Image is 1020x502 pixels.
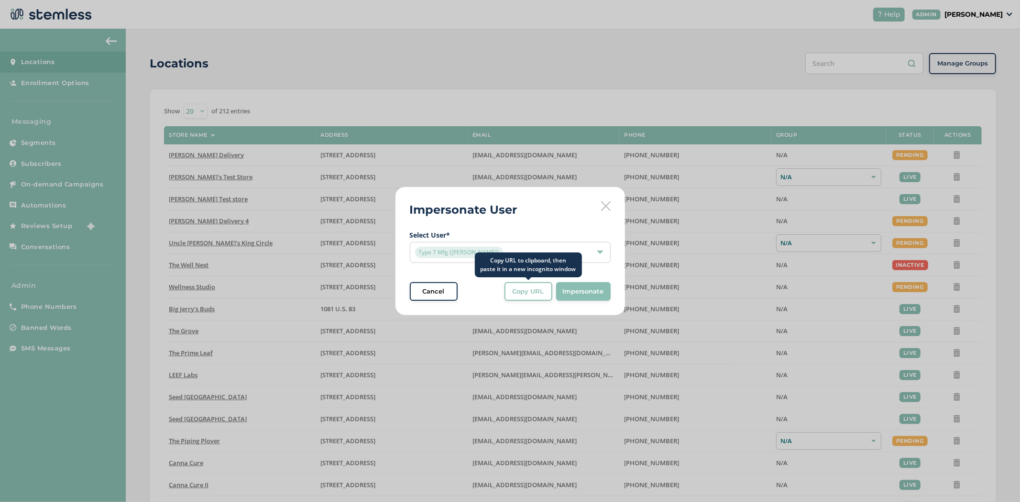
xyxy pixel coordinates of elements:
[423,287,445,296] span: Cancel
[972,456,1020,502] iframe: Chat Widget
[415,247,503,258] span: Type 7 Mfg ([PERSON_NAME])
[410,201,517,218] h2: Impersonate User
[556,282,611,301] button: Impersonate
[563,287,604,296] span: Impersonate
[410,282,458,301] button: Cancel
[505,282,552,301] button: Copy URL
[410,230,611,240] label: Select User
[475,252,582,277] div: Copy URL to clipboard, then paste it in a new incognito window
[513,287,544,296] span: Copy URL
